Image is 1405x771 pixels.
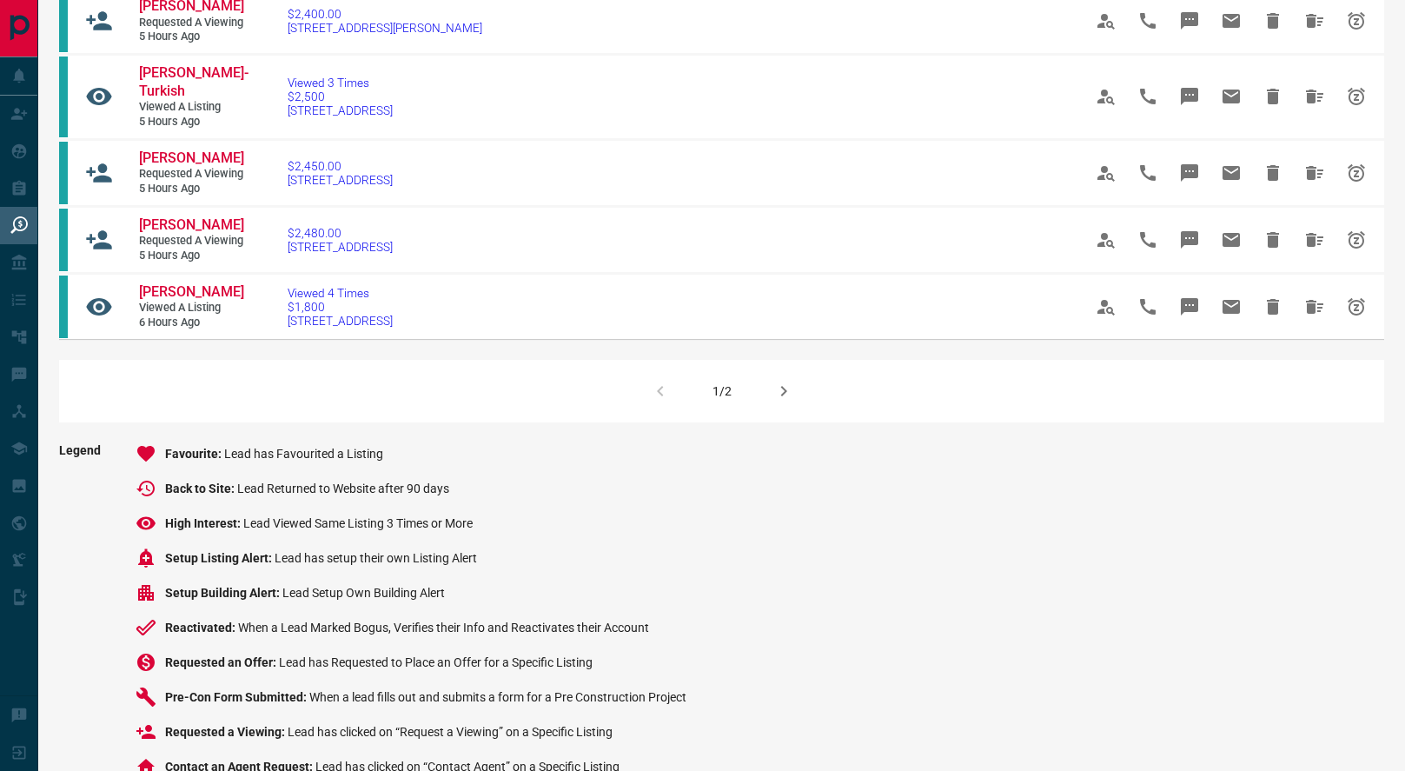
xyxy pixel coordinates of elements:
a: Viewed 4 Times$1,800[STREET_ADDRESS] [288,286,393,328]
span: Lead Setup Own Building Alert [282,586,445,600]
span: Hide All from Beje Melamed-Turkish [1294,76,1335,117]
span: View Profile [1085,76,1127,117]
span: Call [1127,76,1169,117]
span: Email [1210,152,1252,194]
div: condos.ca [59,142,68,204]
span: Email [1210,76,1252,117]
span: High Interest [165,516,243,530]
span: Snooze [1335,219,1377,261]
div: condos.ca [59,276,68,338]
span: [PERSON_NAME]-Turkish [139,64,249,99]
span: Viewed a Listing [139,100,243,115]
span: 5 hours ago [139,30,243,44]
span: [STREET_ADDRESS][PERSON_NAME] [288,21,482,35]
a: [PERSON_NAME] [139,150,243,168]
span: [PERSON_NAME] [139,283,244,300]
span: Call [1127,219,1169,261]
span: Favourite [165,447,224,461]
span: Requested a Viewing [139,167,243,182]
span: Pre-Con Form Submitted [165,690,309,704]
span: Reactivated [165,621,238,635]
div: condos.ca [59,209,68,271]
span: $1,800 [288,300,393,314]
a: $2,480.00[STREET_ADDRESS] [288,226,393,254]
span: Hide All from Dina Mohamed [1294,286,1335,328]
span: Email [1210,286,1252,328]
span: Lead has Favourited a Listing [224,447,383,461]
span: Requested a Viewing [165,725,288,739]
span: $2,400.00 [288,7,482,21]
span: Lead has clicked on “Request a Viewing” on a Specific Listing [288,725,613,739]
div: condos.ca [59,56,68,137]
span: Hide All from Omkar Chowkwale [1294,219,1335,261]
span: Viewed 4 Times [288,286,393,300]
span: Lead has setup their own Listing Alert [275,551,477,565]
span: Message [1169,286,1210,328]
span: Email [1210,219,1252,261]
span: [STREET_ADDRESS] [288,314,393,328]
span: [STREET_ADDRESS] [288,103,393,117]
span: When a lead fills out and submits a form for a Pre Construction Project [309,690,686,704]
span: [PERSON_NAME] [139,150,244,166]
span: $2,450.00 [288,159,393,173]
span: Message [1169,219,1210,261]
span: Requested an Offer [165,655,279,669]
span: Message [1169,76,1210,117]
span: Lead Viewed Same Listing 3 Times or More [243,516,473,530]
span: 5 hours ago [139,182,243,196]
span: View Profile [1085,219,1127,261]
span: Call [1127,286,1169,328]
span: Lead Returned to Website after 90 days [237,482,449,495]
span: [STREET_ADDRESS] [288,240,393,254]
span: Hide [1252,152,1294,194]
a: Viewed 3 Times$2,500[STREET_ADDRESS] [288,76,393,117]
span: Lead has Requested to Place an Offer for a Specific Listing [279,655,593,669]
span: Requested a Viewing [139,234,243,249]
span: Call [1127,152,1169,194]
a: [PERSON_NAME]-Turkish [139,64,243,101]
span: Hide All from Omkar Chowkwale [1294,152,1335,194]
span: Hide [1252,76,1294,117]
a: [PERSON_NAME] [139,283,243,302]
span: View Profile [1085,152,1127,194]
span: [STREET_ADDRESS] [288,173,393,187]
span: $2,500 [288,90,393,103]
span: Requested a Viewing [139,16,243,30]
span: Viewed a Listing [139,301,243,316]
span: Viewed 3 Times [288,76,393,90]
div: 1/2 [712,384,732,398]
span: Back to Site [165,482,237,495]
span: When a Lead Marked Bogus, Verifies their Info and Reactivates their Account [238,621,649,635]
span: 5 hours ago [139,249,243,263]
span: 5 hours ago [139,115,243,130]
span: Hide [1252,219,1294,261]
span: Snooze [1335,76,1377,117]
a: $2,400.00[STREET_ADDRESS][PERSON_NAME] [288,7,482,35]
span: View Profile [1085,286,1127,328]
a: $2,450.00[STREET_ADDRESS] [288,159,393,187]
span: Hide [1252,286,1294,328]
span: Message [1169,152,1210,194]
a: [PERSON_NAME] [139,216,243,235]
span: $2,480.00 [288,226,393,240]
span: Setup Building Alert [165,586,282,600]
span: Setup Listing Alert [165,551,275,565]
span: Snooze [1335,152,1377,194]
span: [PERSON_NAME] [139,216,244,233]
span: Snooze [1335,286,1377,328]
span: 6 hours ago [139,316,243,330]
